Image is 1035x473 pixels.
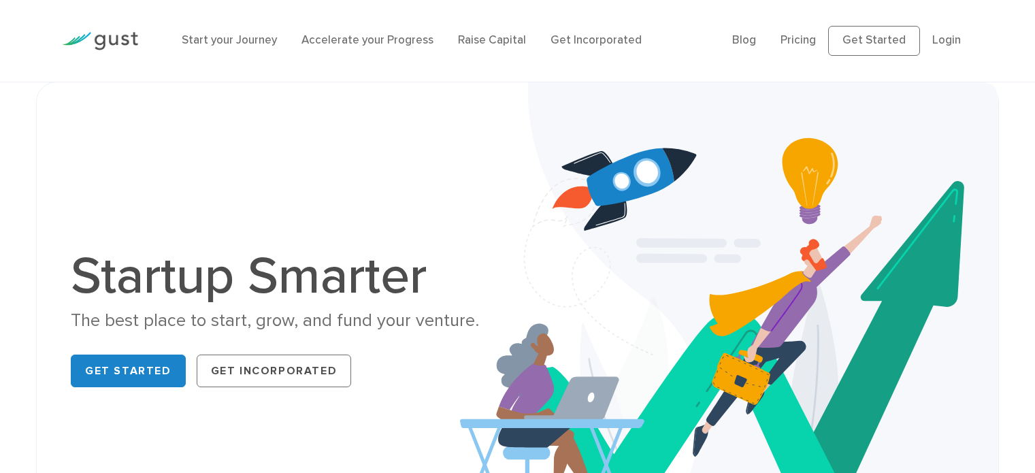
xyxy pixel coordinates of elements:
a: Raise Capital [458,33,526,47]
a: Start your Journey [182,33,277,47]
a: Accelerate your Progress [301,33,433,47]
a: Get Started [71,355,186,387]
h1: Startup Smarter [71,250,507,302]
a: Get Incorporated [197,355,352,387]
a: Get Incorporated [551,33,642,47]
a: Login [932,33,961,47]
a: Pricing [781,33,816,47]
a: Get Started [828,26,920,56]
img: Gust Logo [62,32,138,50]
a: Blog [732,33,756,47]
div: The best place to start, grow, and fund your venture. [71,309,507,333]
